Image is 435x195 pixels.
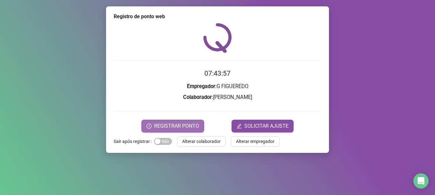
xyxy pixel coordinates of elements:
button: editSOLICITAR AJUSTE [232,120,294,132]
div: Registro de ponto web [114,13,321,20]
span: clock-circle [146,124,152,129]
button: Alterar colaborador [177,136,226,146]
strong: Empregador [187,83,215,89]
button: Alterar empregador [231,136,280,146]
label: Sair após registrar [114,136,154,146]
span: Alterar empregador [236,138,275,145]
span: REGISTRAR PONTO [154,122,199,130]
img: QRPoint [203,23,232,53]
span: edit [237,124,242,129]
h3: : [PERSON_NAME] [114,93,321,101]
span: Alterar colaborador [182,138,221,145]
div: Open Intercom Messenger [413,173,429,189]
strong: Colaborador [183,94,212,100]
time: 07:43:57 [204,70,231,77]
h3: : G FIGUEREDO [114,82,321,91]
button: REGISTRAR PONTO [141,120,204,132]
span: SOLICITAR AJUSTE [244,122,289,130]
